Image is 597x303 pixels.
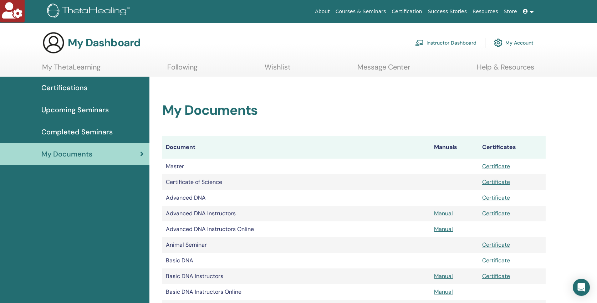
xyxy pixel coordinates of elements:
[167,63,198,77] a: Following
[573,279,590,296] div: Open Intercom Messenger
[494,37,502,49] img: cog.svg
[501,5,520,18] a: Store
[162,174,431,190] td: Certificate of Science
[482,210,510,217] a: Certificate
[162,284,431,300] td: Basic DNA Instructors Online
[434,272,453,280] a: Manual
[389,5,425,18] a: Certification
[47,4,132,20] img: logo.png
[162,221,431,237] td: Advanced DNA Instructors Online
[68,36,141,49] h3: My Dashboard
[430,136,478,159] th: Manuals
[162,159,431,174] td: Master
[434,288,453,296] a: Manual
[162,102,546,119] h2: My Documents
[482,163,510,170] a: Certificate
[470,5,501,18] a: Resources
[41,149,92,159] span: My Documents
[482,257,510,264] a: Certificate
[477,63,534,77] a: Help & Resources
[162,136,431,159] th: Document
[482,178,510,186] a: Certificate
[162,190,431,206] td: Advanced DNA
[434,210,453,217] a: Manual
[482,241,510,248] a: Certificate
[415,35,476,51] a: Instructor Dashboard
[479,136,546,159] th: Certificates
[482,272,510,280] a: Certificate
[312,5,332,18] a: About
[415,40,424,46] img: chalkboard-teacher.svg
[41,127,113,137] span: Completed Seminars
[494,35,534,51] a: My Account
[42,31,65,54] img: generic-user-icon.jpg
[41,82,87,93] span: Certifications
[425,5,470,18] a: Success Stories
[434,225,453,233] a: Manual
[265,63,291,77] a: Wishlist
[333,5,389,18] a: Courses & Seminars
[162,268,431,284] td: Basic DNA Instructors
[41,104,109,115] span: Upcoming Seminars
[482,194,510,201] a: Certificate
[162,253,431,268] td: Basic DNA
[42,63,101,77] a: My ThetaLearning
[357,63,410,77] a: Message Center
[162,237,431,253] td: Animal Seminar
[162,206,431,221] td: Advanced DNA Instructors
